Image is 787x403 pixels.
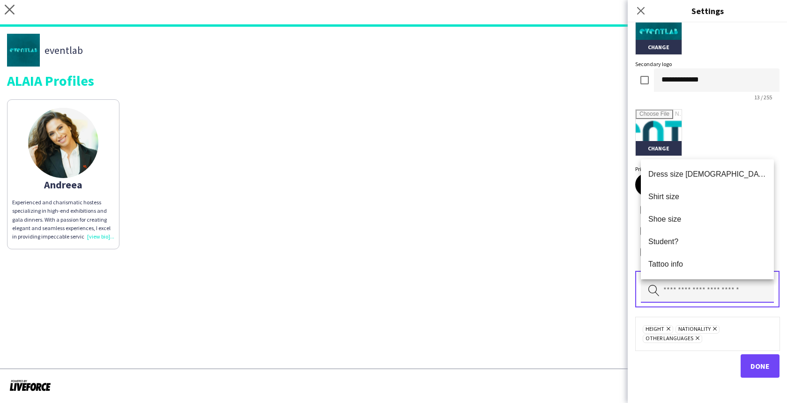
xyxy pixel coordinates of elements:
span: Other languages [646,335,693,343]
button: Done [741,354,780,378]
span: Tattoo info [648,260,766,269]
span: Height [646,326,664,333]
label: Primary colour [635,165,670,172]
img: Powered by Liveforce [9,379,51,392]
h3: Settings [628,5,787,17]
span: Nationality [678,326,711,333]
div: Experienced and charismatic hostess specializing in high-end exhibitions and gala dinners. With a... [12,198,114,241]
span: Student? [648,237,766,246]
span: Shoe size [648,215,766,224]
span: Shirt size [648,192,766,201]
span: Dress size [DEMOGRAPHIC_DATA] [648,170,766,179]
img: thumb-d7984212-e1b2-46ba-aaf0-9df4602df6eb.jpg [28,108,98,178]
span: 13 / 255 [747,94,780,101]
span: eventlab [45,46,83,54]
label: Secondary logo [635,60,672,67]
div: ALAIA Profiles [7,74,780,88]
span: Done [750,361,770,371]
img: thumb-114099b7-b56f-424f-afbb-d9d35a60ffca.jpg [7,34,40,67]
div: Andreea [12,180,114,189]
